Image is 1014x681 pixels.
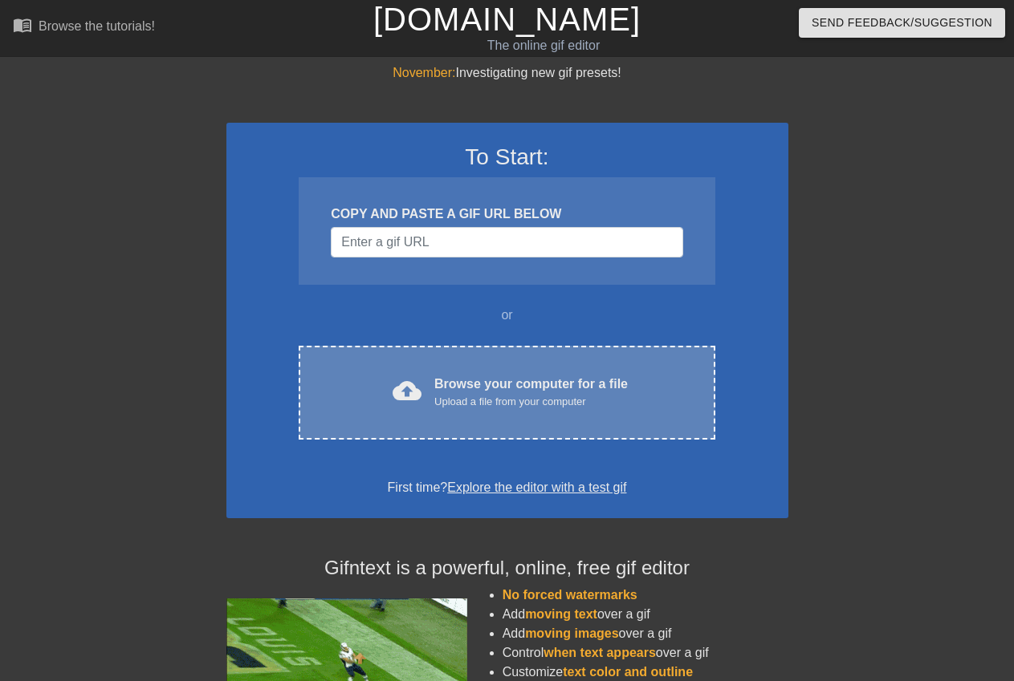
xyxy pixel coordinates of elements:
h4: Gifntext is a powerful, online, free gif editor [226,557,788,580]
span: text color and outline [563,665,693,679]
div: The online gif editor [346,36,741,55]
div: COPY AND PASTE A GIF URL BELOW [331,205,682,224]
span: Send Feedback/Suggestion [812,13,992,33]
div: Browse your computer for a file [434,375,628,410]
a: [DOMAIN_NAME] [373,2,641,37]
span: No forced watermarks [503,588,637,602]
button: Send Feedback/Suggestion [799,8,1005,38]
div: Investigating new gif presets! [226,63,788,83]
div: Upload a file from your computer [434,394,628,410]
span: menu_book [13,15,32,34]
div: or [268,306,747,325]
input: Username [331,227,682,257]
a: Browse the tutorials! [13,15,155,40]
a: Explore the editor with a test gif [447,480,626,494]
div: First time? [247,478,768,497]
li: Add over a gif [503,605,788,624]
li: Add over a gif [503,624,788,643]
h3: To Start: [247,144,768,171]
li: Control over a gif [503,643,788,663]
span: moving images [525,626,618,640]
div: Browse the tutorials! [39,19,155,33]
span: moving text [525,607,597,621]
span: November: [393,66,455,79]
span: cloud_upload [393,376,421,405]
span: when text appears [544,646,656,659]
